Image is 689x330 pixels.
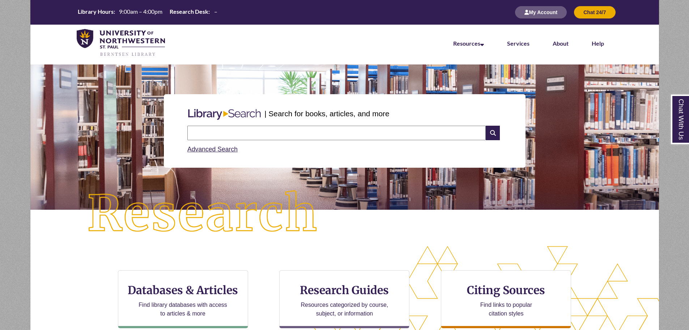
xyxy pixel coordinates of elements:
h3: Research Guides [285,283,403,297]
p: Find library databases with access to articles & more [136,301,230,318]
p: | Search for books, articles, and more [264,108,389,119]
a: Help [592,40,604,47]
a: Resources [453,40,484,47]
a: About [553,40,569,47]
a: Hours Today [75,8,220,17]
span: – [214,8,217,15]
a: Citing Sources Find links to popular citation styles [441,270,571,328]
th: Library Hours: [75,8,116,16]
a: Research Guides Resources categorized by course, subject, or information [279,270,409,328]
img: Libary Search [184,106,264,123]
button: My Account [515,6,567,18]
th: Research Desk: [167,8,211,16]
span: 9:00am – 4:00pm [119,8,162,15]
a: Databases & Articles Find library databases with access to articles & more [118,270,248,328]
h3: Databases & Articles [124,283,242,297]
a: Services [507,40,529,47]
h3: Citing Sources [462,283,550,297]
p: Resources categorized by course, subject, or information [297,301,392,318]
button: Chat 24/7 [574,6,615,18]
a: Advanced Search [187,146,238,153]
a: Chat 24/7 [574,9,615,15]
img: Research [61,165,344,263]
img: UNWSP Library Logo [77,29,165,57]
i: Search [486,126,499,140]
a: My Account [515,9,567,15]
p: Find links to popular citation styles [471,301,541,318]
